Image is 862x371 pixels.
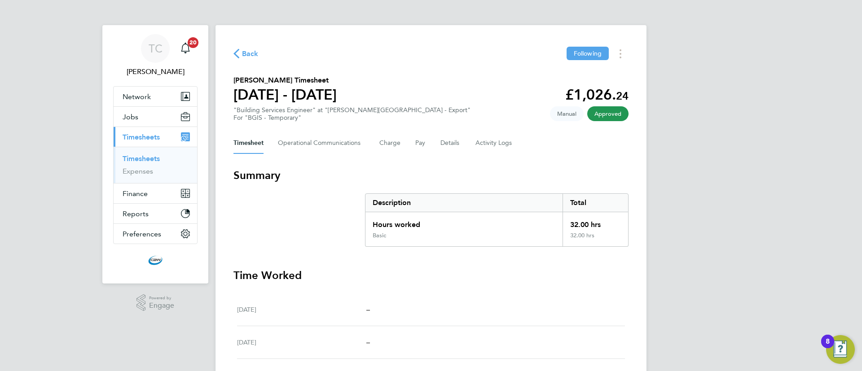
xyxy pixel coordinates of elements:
[365,193,629,247] div: Summary
[379,132,401,154] button: Charge
[587,106,629,121] span: This timesheet has been approved.
[102,25,208,284] nav: Main navigation
[233,268,629,283] h3: Time Worked
[123,167,153,175] a: Expenses
[113,34,198,77] a: TC[PERSON_NAME]
[123,189,148,198] span: Finance
[113,66,198,77] span: Tom Cheek
[114,127,197,147] button: Timesheets
[123,133,160,141] span: Timesheets
[233,132,264,154] button: Timesheet
[114,224,197,244] button: Preferences
[365,194,563,212] div: Description
[278,132,365,154] button: Operational Communications
[365,212,563,232] div: Hours worked
[567,47,609,60] button: Following
[440,132,461,154] button: Details
[233,75,337,86] h2: [PERSON_NAME] Timesheet
[114,107,197,127] button: Jobs
[563,232,628,246] div: 32.00 hrs
[114,204,197,223] button: Reports
[366,305,370,314] span: –
[123,230,161,238] span: Preferences
[176,34,194,63] a: 20
[612,47,629,61] button: Timesheets Menu
[149,294,174,302] span: Powered by
[123,92,151,101] span: Network
[114,183,197,203] button: Finance
[113,253,198,267] a: Go to home page
[114,147,197,183] div: Timesheets
[136,294,175,311] a: Powered byEngage
[123,210,149,218] span: Reports
[373,232,386,239] div: Basic
[366,338,370,346] span: –
[233,106,471,122] div: "Building Services Engineer" at "[PERSON_NAME][GEOGRAPHIC_DATA] - Export"
[233,86,337,104] h1: [DATE] - [DATE]
[550,106,584,121] span: This timesheet was manually created.
[574,49,602,57] span: Following
[475,132,513,154] button: Activity Logs
[237,304,366,315] div: [DATE]
[233,114,471,122] div: For "BGIS - Temporary"
[233,168,629,183] h3: Summary
[114,87,197,106] button: Network
[149,302,174,310] span: Engage
[563,212,628,232] div: 32.00 hrs
[237,337,366,348] div: [DATE]
[415,132,426,154] button: Pay
[563,194,628,212] div: Total
[123,154,160,163] a: Timesheets
[826,341,830,353] div: 8
[826,335,855,364] button: Open Resource Center, 8 new notifications
[565,86,629,103] app-decimal: £1,026.
[149,43,163,54] span: TC
[242,48,259,59] span: Back
[148,253,163,267] img: cbwstaffingsolutions-logo-retina.png
[123,113,138,121] span: Jobs
[188,37,198,48] span: 20
[616,89,629,102] span: 24
[233,48,259,59] button: Back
